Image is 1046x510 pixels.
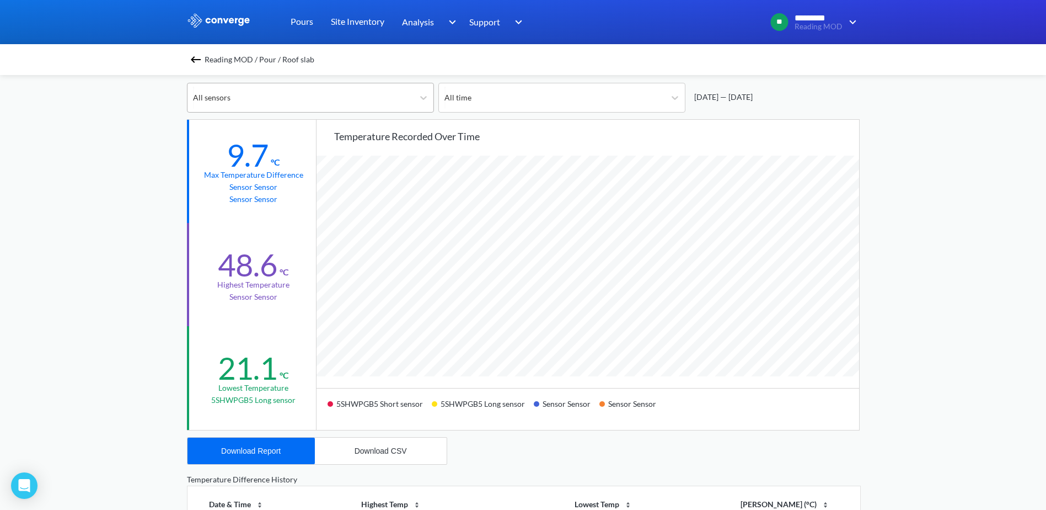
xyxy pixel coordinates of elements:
button: Download Report [187,438,315,464]
div: 48.6 [218,246,277,284]
button: Download CSV [315,438,447,464]
p: 5SHWPGB5 Long sensor [211,394,296,406]
div: Max temperature difference [204,169,303,181]
div: Highest temperature [217,279,289,291]
img: sort-icon.svg [624,501,632,509]
img: sort-icon.svg [255,501,264,509]
span: Analysis [402,15,434,29]
div: All time [444,92,471,104]
div: [DATE] — [DATE] [690,91,753,103]
span: Support [469,15,500,29]
p: Sensor Sensor [229,181,277,193]
div: 5SHWPGB5 Long sensor [432,395,534,421]
div: 5SHWPGB5 Short sensor [328,395,432,421]
div: Sensor Sensor [599,395,665,421]
div: Download Report [221,447,281,455]
img: downArrow.svg [441,15,459,29]
div: 21.1 [218,349,277,387]
div: All sensors [193,92,230,104]
div: 9.7 [227,136,269,174]
img: sort-icon.svg [412,501,421,509]
span: Reading MOD / Pour / Roof slab [205,52,314,67]
p: Sensor Sensor [229,291,277,303]
div: Open Intercom Messenger [11,472,37,499]
span: Reading MOD [795,23,842,31]
img: backspace.svg [189,53,202,66]
img: logo_ewhite.svg [187,13,251,28]
div: Temperature recorded over time [334,129,859,144]
img: downArrow.svg [508,15,525,29]
div: Lowest temperature [218,382,288,394]
img: sort-icon.svg [821,501,830,509]
div: Sensor Sensor [534,395,599,421]
div: Temperature Difference History [187,474,860,486]
img: downArrow.svg [842,15,860,29]
p: Sensor Sensor [229,193,277,205]
div: Download CSV [355,447,407,455]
